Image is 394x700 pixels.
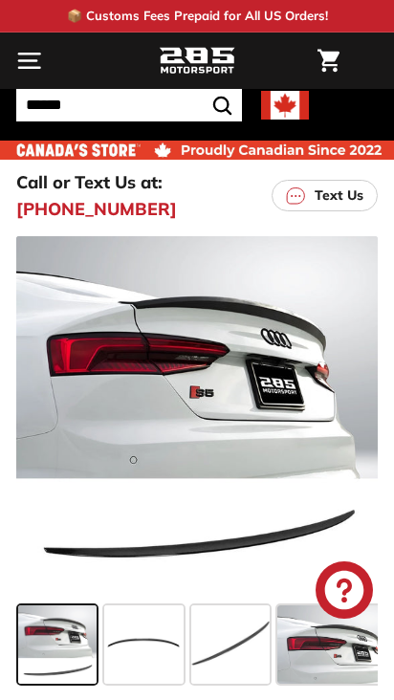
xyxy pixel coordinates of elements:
[159,45,235,77] img: Logo_285_Motorsport_areodynamics_components
[272,180,378,211] a: Text Us
[16,89,242,121] input: Search
[308,33,349,88] a: Cart
[310,561,379,623] inbox-online-store-chat: Shopify online store chat
[16,169,163,195] p: Call or Text Us at:
[315,186,363,206] p: Text Us
[16,196,177,222] a: [PHONE_NUMBER]
[67,7,328,26] p: 📦 Customs Fees Prepaid for All US Orders!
